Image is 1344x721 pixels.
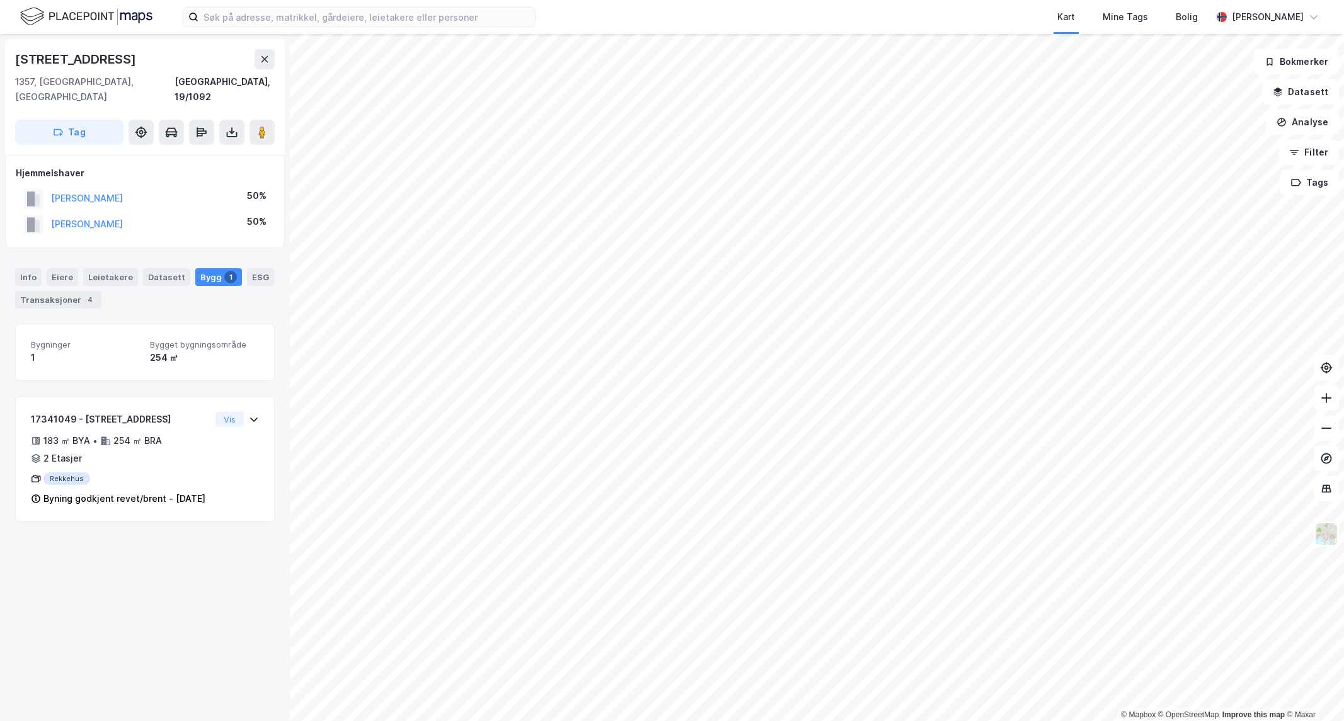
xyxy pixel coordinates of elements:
[224,271,237,283] div: 1
[15,291,101,309] div: Transaksjoner
[15,74,175,105] div: 1357, [GEOGRAPHIC_DATA], [GEOGRAPHIC_DATA]
[31,350,140,365] div: 1
[215,412,244,427] button: Vis
[247,188,267,203] div: 50%
[1254,49,1339,74] button: Bokmerker
[1314,522,1338,546] img: Z
[43,433,90,448] div: 183 ㎡ BYA
[15,49,139,69] div: [STREET_ADDRESS]
[1281,661,1344,721] div: Kontrollprogram for chat
[195,268,242,286] div: Bygg
[43,491,205,506] div: Byning godkjent revet/brent - [DATE]
[150,339,259,350] span: Bygget bygningsområde
[47,268,78,286] div: Eiere
[150,350,259,365] div: 254 ㎡
[1278,140,1339,165] button: Filter
[83,268,138,286] div: Leietakere
[1281,661,1344,721] iframe: Chat Widget
[1176,9,1198,25] div: Bolig
[198,8,535,26] input: Søk på adresse, matrikkel, gårdeiere, leietakere eller personer
[15,120,123,145] button: Tag
[1262,79,1339,105] button: Datasett
[175,74,275,105] div: [GEOGRAPHIC_DATA], 19/1092
[1121,710,1156,719] a: Mapbox
[143,268,190,286] div: Datasett
[84,293,96,306] div: 4
[247,268,274,286] div: ESG
[31,412,210,427] div: 17341049 - [STREET_ADDRESS]
[20,6,152,28] img: logo.f888ab2527a4732fd821a326f86c7f29.svg
[1057,9,1075,25] div: Kart
[1266,110,1339,135] button: Analyse
[16,166,274,181] div: Hjemmelshaver
[31,339,140,350] span: Bygninger
[43,451,82,466] div: 2 Etasjer
[93,436,98,446] div: •
[1158,710,1219,719] a: OpenStreetMap
[1232,9,1304,25] div: [PERSON_NAME]
[247,214,267,229] div: 50%
[1222,710,1285,719] a: Improve this map
[113,433,162,448] div: 254 ㎡ BRA
[1103,9,1148,25] div: Mine Tags
[15,268,42,286] div: Info
[1280,170,1339,195] button: Tags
